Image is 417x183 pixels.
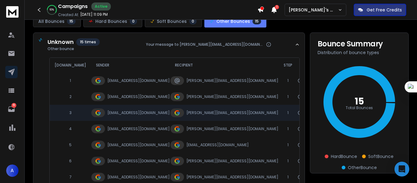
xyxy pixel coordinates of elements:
text: Total Bounces [346,105,373,110]
p: 60 % [50,8,54,12]
td: 1 [279,73,297,89]
td: 1 [279,137,297,153]
span: 1 [275,5,279,9]
span: Soft Bounce [368,153,394,160]
span: Hard Bounces [95,18,127,24]
th: Recipient [170,58,279,73]
span: [EMAIL_ADDRESS][DOMAIN_NAME] [107,94,170,99]
span: [PERSON_NAME][EMAIL_ADDRESS][DOMAIN_NAME] [186,175,278,180]
span: 15 [252,18,261,24]
span: All Bounces [38,18,65,24]
td: 1 [279,121,297,137]
span: [PERSON_NAME][EMAIL_ADDRESS][DOMAIN_NAME] [186,126,278,131]
span: 15 times [76,38,100,46]
div: Active [91,2,111,11]
p: [DATE] 11:09 PM [80,12,108,17]
span: [EMAIL_ADDRESS][DOMAIN_NAME] [107,143,170,147]
span: Soft Bounces [157,18,187,24]
td: 3 [50,105,91,121]
p: [PERSON_NAME]'s Workspace [289,7,338,13]
button: A [6,164,19,177]
th: Sender [91,58,170,73]
text: 15 [355,95,364,108]
span: [EMAIL_ADDRESS][DOMAIN_NAME] [107,159,170,164]
span: [EMAIL_ADDRESS][DOMAIN_NAME] [107,78,170,83]
p: Distribution of bounce types [318,49,401,56]
h1: Campaigns [58,3,88,10]
td: 2 [50,89,91,105]
span: 0 [189,18,197,24]
p: Get Free Credits [367,7,402,13]
span: 0 [130,18,137,24]
td: 5 [50,137,91,153]
h3: Bounce Summary [318,40,401,48]
span: Other Bounces [216,18,250,24]
a: 51 [5,103,18,115]
button: Unknown15 timesOther bounceYour message to [PERSON_NAME][EMAIL_ADDRESS][DOMAIN_NAME] has been blo... [33,33,305,56]
span: [PERSON_NAME][EMAIL_ADDRESS][DOMAIN_NAME] [186,159,278,164]
span: [EMAIL_ADDRESS][DOMAIN_NAME] [107,175,170,180]
img: logo [6,6,19,18]
th: Step [279,58,297,73]
span: [EMAIL_ADDRESS][DOMAIN_NAME] [107,126,170,131]
div: Open Intercom Messenger [394,162,409,177]
p: 51 [11,103,16,108]
th: Timestamp [297,58,335,73]
td: 1 [50,73,91,89]
span: [PERSON_NAME][EMAIL_ADDRESS][DOMAIN_NAME] [186,110,278,115]
td: 4 [50,121,91,137]
th: [DOMAIN_NAME] [50,58,91,73]
span: Your message to [PERSON_NAME][EMAIL_ADDRESS][DOMAIN_NAME] has been blocked. See technical details... [146,42,264,47]
td: 1 [279,105,297,121]
span: [EMAIL_ADDRESS][DOMAIN_NAME] [107,110,170,115]
span: Other bounce [48,46,100,51]
span: [PERSON_NAME][EMAIL_ADDRESS][DOMAIN_NAME] [186,78,278,83]
span: Unknown [48,38,74,46]
td: 1 [279,153,297,169]
span: [PERSON_NAME][EMAIL_ADDRESS][DOMAIN_NAME] [186,94,278,99]
span: [EMAIL_ADDRESS][DOMAIN_NAME] [186,143,249,147]
td: 1 [279,89,297,105]
span: 15 [67,18,76,24]
button: Get Free Credits [354,4,406,16]
p: Created At: [58,12,79,17]
span: Hard Bounce [331,153,357,160]
span: Other Bounce [348,164,377,171]
td: 6 [50,153,91,169]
